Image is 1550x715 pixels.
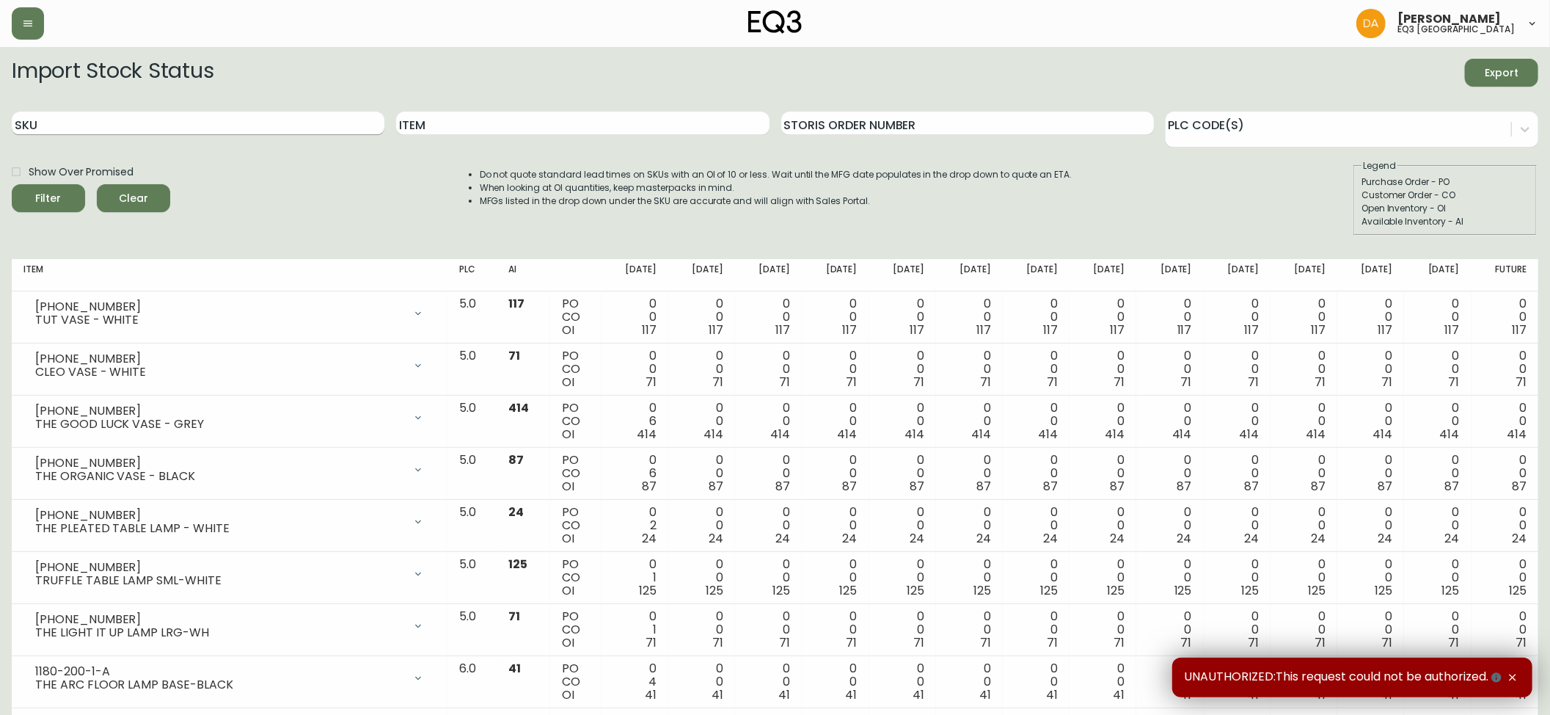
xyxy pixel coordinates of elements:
[775,322,790,338] span: 117
[1108,582,1125,599] span: 125
[709,478,723,495] span: 87
[1445,322,1460,338] span: 117
[1512,478,1527,495] span: 87
[1111,322,1125,338] span: 117
[1015,662,1058,702] div: 0 0
[747,506,790,545] div: 0 0
[562,610,589,650] div: PO CO
[709,530,723,547] span: 24
[35,509,403,522] div: [PHONE_NUMBER]
[936,259,1003,291] th: [DATE]
[775,530,790,547] span: 24
[1356,9,1386,38] img: dd1a7e8db21a0ac8adbf82b84ca05374
[1015,506,1058,545] div: 0 0
[1349,402,1392,441] div: 0 0
[1349,506,1392,545] div: 0 0
[447,500,497,552] td: 5.0
[1516,374,1527,391] span: 71
[447,344,497,396] td: 5.0
[12,259,447,291] th: Item
[1081,610,1125,650] div: 0 0
[680,506,723,545] div: 0 0
[1148,454,1191,493] div: 0 0
[1047,374,1058,391] span: 71
[447,656,497,708] td: 6.0
[680,349,723,389] div: 0 0
[1308,582,1326,599] span: 125
[1416,506,1459,545] div: 0 0
[814,454,857,493] div: 0 0
[562,478,574,495] span: OI
[948,349,991,389] div: 0 0
[747,558,790,598] div: 0 0
[637,426,657,443] span: 414
[881,662,924,702] div: 0 0
[36,189,62,208] div: Filter
[910,322,924,338] span: 117
[602,259,668,291] th: [DATE]
[23,558,436,590] div: [PHONE_NUMBER]TRUFFLE TABLE LAMP SML-WHITE
[747,454,790,493] div: 0 0
[447,259,497,291] th: PLC
[12,184,85,212] button: Filter
[1081,506,1125,545] div: 0 0
[910,530,924,547] span: 24
[35,457,403,470] div: [PHONE_NUMBER]
[772,582,790,599] span: 125
[910,478,924,495] span: 87
[1361,189,1529,202] div: Customer Order - CO
[508,660,521,677] span: 41
[838,426,858,443] span: 414
[1148,349,1191,389] div: 0 0
[35,313,403,327] div: TUT VASE - WHITE
[1483,506,1527,545] div: 0 0
[948,610,991,650] div: 0 0
[562,506,589,545] div: PO CO
[1315,634,1326,651] span: 71
[480,195,1072,208] li: MFGs listed in the drop down under the SKU are accurate and will align with Sales Portal.
[869,259,936,291] th: [DATE]
[1512,530,1527,547] span: 24
[1015,558,1058,598] div: 0 0
[1215,402,1259,441] div: 0 0
[881,402,924,441] div: 0 0
[1181,374,1192,391] span: 71
[1215,349,1259,389] div: 0 0
[1215,610,1259,650] div: 0 0
[508,295,524,312] span: 117
[1081,402,1125,441] div: 0 0
[447,552,497,604] td: 5.0
[1015,349,1058,389] div: 0 0
[881,349,924,389] div: 0 0
[881,610,924,650] div: 0 0
[613,297,657,337] div: 0 0
[1244,478,1259,495] span: 87
[562,634,574,651] span: OI
[1507,426,1527,443] span: 414
[1337,259,1404,291] th: [DATE]
[843,478,858,495] span: 87
[35,678,403,692] div: THE ARC FLOOR LAMP BASE-BLACK
[1148,402,1191,441] div: 0 0
[1311,322,1326,338] span: 117
[1416,454,1459,493] div: 0 0
[712,634,723,651] span: 71
[1516,634,1527,651] span: 71
[1111,478,1125,495] span: 87
[1483,454,1527,493] div: 0 0
[35,418,403,431] div: THE GOOD LUCK VASE - GREY
[447,291,497,344] td: 5.0
[35,470,403,483] div: THE ORGANIC VASE - BLACK
[1241,582,1259,599] span: 125
[1244,530,1259,547] span: 24
[1397,25,1515,34] h5: eq3 [GEOGRAPHIC_DATA]
[1509,582,1527,599] span: 125
[1177,322,1192,338] span: 117
[680,558,723,598] div: 0 0
[1378,530,1392,547] span: 24
[948,662,991,702] div: 0 0
[1015,454,1058,493] div: 0 0
[1215,454,1259,493] div: 0 0
[1397,13,1501,25] span: [PERSON_NAME]
[639,582,657,599] span: 125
